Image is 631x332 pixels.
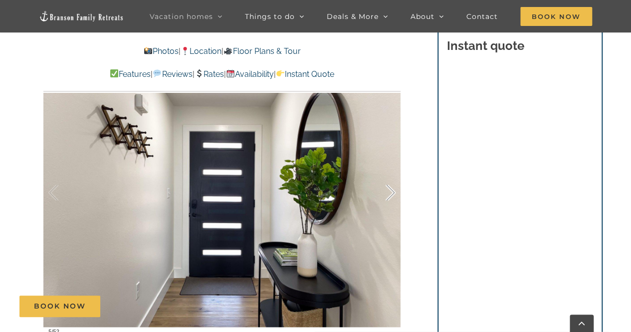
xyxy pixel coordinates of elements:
[245,13,295,20] span: Things to do
[226,69,274,79] a: Availability
[144,46,179,56] a: Photos
[276,69,284,77] img: 👉
[276,69,334,79] a: Instant Quote
[34,302,86,311] span: Book Now
[327,13,379,20] span: Deals & More
[181,47,189,55] img: 📍
[466,13,498,20] span: Contact
[110,69,118,77] img: ✅
[144,47,152,55] img: 📸
[43,68,401,81] p: | | | |
[195,69,203,77] img: 💲
[153,69,192,79] a: Reviews
[39,10,124,22] img: Branson Family Retreats Logo
[223,46,300,56] a: Floor Plans & Tour
[520,7,592,26] span: Book Now
[19,296,100,317] a: Book Now
[447,39,524,53] strong: Instant quote
[150,13,213,20] span: Vacation homes
[153,69,161,77] img: 💬
[43,45,401,58] p: | |
[224,47,232,55] img: 🎥
[226,69,234,77] img: 📆
[411,13,434,20] span: About
[110,69,151,79] a: Features
[195,69,224,79] a: Rates
[181,46,221,56] a: Location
